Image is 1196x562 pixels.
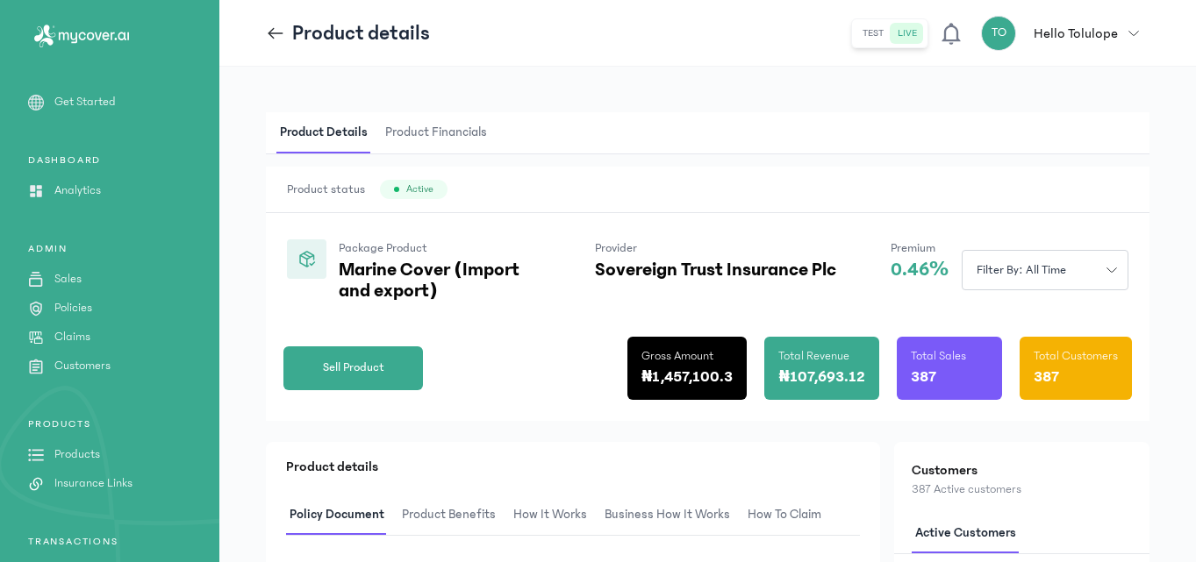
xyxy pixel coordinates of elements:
p: Claims [54,328,90,346]
p: Sales [54,270,82,288]
p: Gross Amount [641,347,713,365]
span: Filter by: all time [966,261,1077,280]
p: Customers [54,357,111,375]
p: Products [54,445,100,464]
button: live [891,23,924,44]
button: Business How It Works [601,494,744,536]
p: Get Started [54,93,116,111]
p: Sovereign Trust Insurance Plc [595,260,836,281]
p: Marine Cover (Import and export) [339,260,541,302]
div: TO [981,16,1016,51]
button: Sell Product [283,346,423,390]
p: Total Customers [1034,347,1118,365]
p: 387 [1034,365,1059,389]
span: Sell Product [323,359,384,377]
button: Product Benefits [398,494,510,536]
span: Premium [891,241,935,255]
span: Policy Document [286,494,388,536]
p: Policies [54,299,92,317]
button: Active customers [912,513,1030,554]
h2: Customers [912,459,1132,480]
span: Product Details [276,112,371,153]
p: Total Revenue [778,347,849,365]
span: Provider [595,241,637,255]
button: How to claim [744,494,835,536]
button: Product Details [276,112,382,153]
button: How It Works [510,494,601,536]
button: Filter by: all time [962,250,1128,290]
p: ₦107,693.12 [778,365,865,389]
span: How It Works [510,494,591,536]
p: 387 [911,365,936,389]
button: TOHello Tolulope [981,16,1149,51]
span: Active customers [912,513,1020,554]
p: Product details [286,456,860,477]
p: Insurance Links [54,474,132,493]
p: Hello Tolulope [1034,23,1118,44]
p: ₦1,457,100.3 [641,365,734,389]
span: Product status [287,181,365,198]
span: Product Financials [382,112,491,153]
span: How to claim [744,494,825,536]
p: Analytics [54,181,101,200]
p: 387 Active customers [912,480,1132,499]
span: Product Benefits [398,494,499,536]
p: Product details [292,19,430,47]
button: test [856,23,891,44]
button: Policy Document [286,494,398,536]
p: Total Sales [911,347,966,365]
span: Package Product [339,241,427,255]
button: Product Financials [382,112,501,153]
p: 0.46% [891,260,949,281]
span: Active [406,182,433,196]
span: Business How It Works [601,494,734,536]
